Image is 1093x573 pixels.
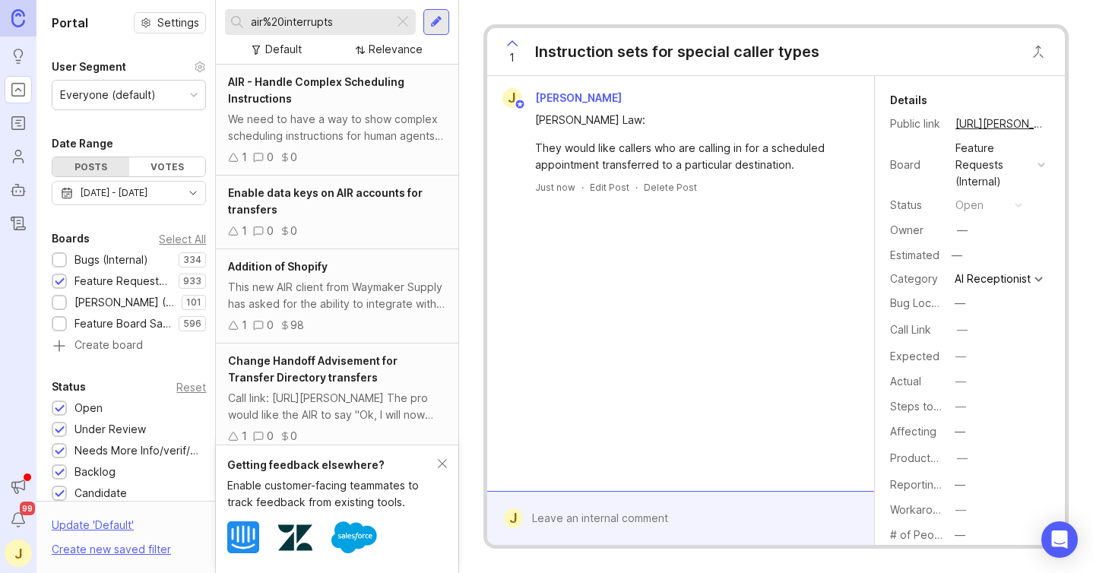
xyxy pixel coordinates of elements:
[290,428,297,445] div: 0
[228,75,404,105] span: AIR - Handle Complex Scheduling Instructions
[242,428,247,445] div: 1
[228,354,398,384] span: Change Handoff Advisement for Transfer Directory transfers
[216,176,458,249] a: Enable data keys on AIR accounts for transfers100
[5,210,32,237] a: Changelog
[267,149,274,166] div: 0
[5,43,32,70] a: Ideas
[11,9,25,27] img: Canny Home
[227,477,438,511] div: Enable customer-facing teammates to track feedback from existing tools.
[242,223,247,239] div: 1
[1041,521,1078,558] div: Open Intercom Messenger
[228,186,423,216] span: Enable data keys on AIR accounts for transfers
[228,279,446,312] div: This new AIR client from Waymaker Supply has asked for the ability to integrate with Shopify. [UR...
[514,99,525,110] img: member badge
[227,521,259,553] img: Intercom logo
[5,109,32,137] a: Roadmaps
[5,506,32,533] button: Notifications
[290,317,304,334] div: 98
[216,343,458,454] a: Change Handoff Advisement for Transfer Directory transfersCall link: [URL][PERSON_NAME] The pro w...
[369,41,423,58] div: Relevance
[20,502,35,515] span: 99
[5,540,32,567] button: J
[227,457,438,473] div: Getting feedback elsewhere?
[242,317,247,334] div: 1
[331,514,377,560] img: Salesforce logo
[5,76,32,103] a: Portal
[216,65,458,176] a: AIR - Handle Complex Scheduling InstructionsWe need to have a way to show complex scheduling inst...
[242,149,247,166] div: 1
[502,88,522,108] div: J
[5,473,32,500] button: Announcements
[278,521,312,555] img: Zendesk logo
[228,111,446,144] div: We need to have a way to show complex scheduling instructions for human agents on AIR calls. This...
[267,317,274,334] div: 0
[228,260,328,273] span: Addition of Shopify
[267,428,274,445] div: 0
[290,223,297,239] div: 0
[228,390,446,423] div: Call link: [URL][PERSON_NAME] The pro would like the AIR to say "Ok, I will now transfer the call...
[216,249,458,343] a: Addition of ShopifyThis new AIR client from Waymaker Supply has asked for the ability to integrat...
[290,149,297,166] div: 0
[5,143,32,170] a: Users
[265,41,302,58] div: Default
[5,176,32,204] a: Autopilot
[251,14,388,30] input: Search...
[267,223,274,239] div: 0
